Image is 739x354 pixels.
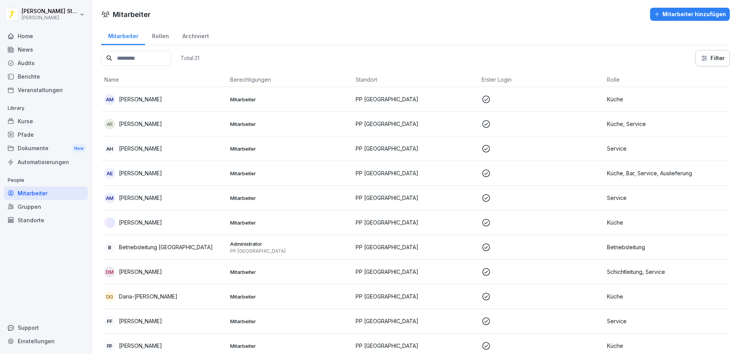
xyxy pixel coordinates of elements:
[356,268,475,276] p: PP [GEOGRAPHIC_DATA]
[4,141,88,156] div: Dokumente
[119,317,162,325] p: [PERSON_NAME]
[119,194,162,202] p: [PERSON_NAME]
[356,243,475,251] p: PP [GEOGRAPHIC_DATA]
[654,10,726,18] div: Mitarbeiter hinzufügen
[696,50,729,66] button: Filter
[104,267,115,277] div: DM
[104,341,115,351] div: FP
[104,143,115,154] div: AH
[4,56,88,70] a: Audits
[356,292,475,300] p: PP [GEOGRAPHIC_DATA]
[72,144,85,153] div: New
[356,218,475,226] p: PP [GEOGRAPHIC_DATA]
[607,317,727,325] p: Service
[4,200,88,213] a: Gruppen
[4,155,88,169] a: Automatisierungen
[119,268,162,276] p: [PERSON_NAME]
[4,141,88,156] a: DokumenteNew
[4,174,88,186] p: People
[4,334,88,348] a: Einstellungen
[356,120,475,128] p: PP [GEOGRAPHIC_DATA]
[607,342,727,350] p: Küche
[4,102,88,114] p: Library
[104,168,115,179] div: AE
[230,195,350,201] p: Mitarbeiter
[119,292,177,300] p: Daria-[PERSON_NAME]
[356,144,475,153] p: PP [GEOGRAPHIC_DATA]
[4,128,88,141] a: Pfade
[104,242,115,253] div: B
[4,321,88,334] div: Support
[230,145,350,152] p: Mitarbeiter
[104,119,115,129] div: AR
[230,342,350,349] p: Mitarbeiter
[4,114,88,128] a: Kurse
[353,72,478,87] th: Standort
[230,121,350,128] p: Mitarbeiter
[230,240,350,247] p: Administrator
[104,193,115,203] div: AM
[119,243,213,251] p: Betriebsleitung [GEOGRAPHIC_DATA]
[4,43,88,56] a: News
[607,243,727,251] p: Betriebsleitung
[101,25,145,45] a: Mitarbeiter
[119,342,162,350] p: [PERSON_NAME]
[104,291,115,302] div: DG
[607,292,727,300] p: Küche
[4,70,88,83] a: Berichte
[230,268,350,275] p: Mitarbeiter
[119,95,162,103] p: [PERSON_NAME]
[607,194,727,202] p: Service
[113,9,150,20] h1: Mitarbeiter
[104,316,115,327] div: FF
[176,25,216,45] a: Archiviert
[145,25,176,45] a: Rollen
[356,194,475,202] p: PP [GEOGRAPHIC_DATA]
[119,120,162,128] p: [PERSON_NAME]
[230,96,350,103] p: Mitarbeiter
[119,218,162,226] p: [PERSON_NAME]
[356,342,475,350] p: PP [GEOGRAPHIC_DATA]
[227,72,353,87] th: Berechtigungen
[356,317,475,325] p: PP [GEOGRAPHIC_DATA]
[701,54,725,62] div: Filter
[4,29,88,43] a: Home
[230,318,350,325] p: Mitarbeiter
[230,170,350,177] p: Mitarbeiter
[607,120,727,128] p: Küche, Service
[119,144,162,153] p: [PERSON_NAME]
[604,72,730,87] th: Rolle
[607,144,727,153] p: Service
[607,268,727,276] p: Schichtleitung, Service
[22,8,78,15] p: [PERSON_NAME] Stambolov
[356,169,475,177] p: PP [GEOGRAPHIC_DATA]
[4,213,88,227] a: Standorte
[230,219,350,226] p: Mitarbeiter
[119,169,162,177] p: [PERSON_NAME]
[22,15,78,20] p: [PERSON_NAME]
[4,83,88,97] a: Veranstaltungen
[607,218,727,226] p: Küche
[230,293,350,300] p: Mitarbeiter
[650,8,730,21] button: Mitarbeiter hinzufügen
[230,248,350,254] p: PP [GEOGRAPHIC_DATA]
[356,95,475,103] p: PP [GEOGRAPHIC_DATA]
[607,169,727,177] p: Küche, Bar, Service, Auslieferung
[4,186,88,200] a: Mitarbeiter
[478,72,604,87] th: Erster Login
[607,95,727,103] p: Küche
